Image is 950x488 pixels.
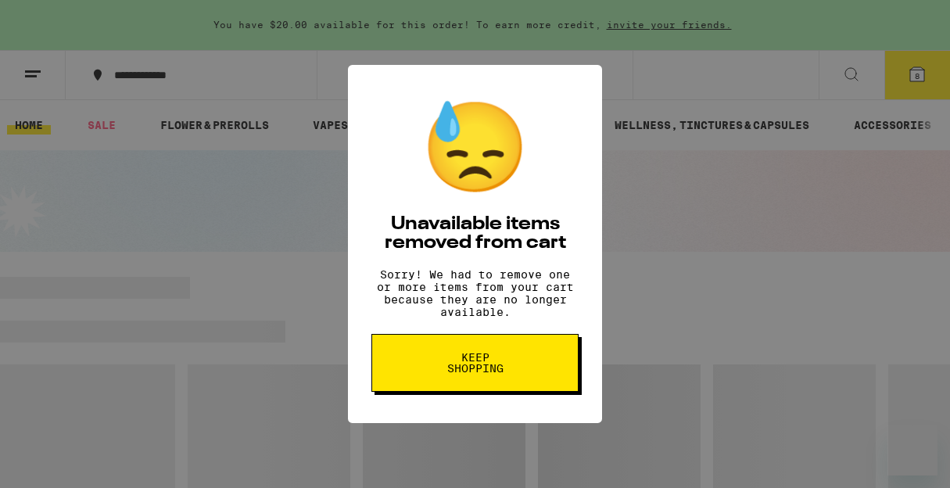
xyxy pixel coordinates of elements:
p: Sorry! We had to remove one or more items from your cart because they are no longer available. [371,268,579,318]
h2: Unavailable items removed from cart [371,215,579,253]
iframe: Button to launch messaging window [887,425,937,475]
button: Keep Shopping [371,334,579,392]
div: 😓 [421,96,530,199]
span: Keep Shopping [435,352,515,374]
